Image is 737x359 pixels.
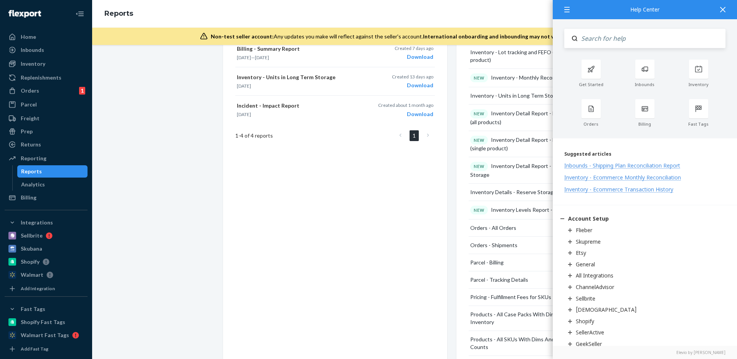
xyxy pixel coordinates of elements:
[5,284,88,293] a: Add Integration
[470,241,517,249] div: Orders - Shipments
[576,340,602,347] div: GeekSeller
[470,224,516,232] div: Orders - All Orders
[98,3,139,25] ol: breadcrumbs
[395,45,433,52] p: Created 7 days ago
[21,219,53,226] div: Integrations
[564,121,618,127] div: Orders
[470,109,586,126] div: Inventory Detail Report - LOT & FEFO (all products)
[235,132,273,140] span: 1 - 4 of 4 reports
[104,9,133,18] a: Reports
[576,226,592,234] div: Flieber
[237,54,367,61] p: —
[5,112,88,125] a: Freight
[395,53,433,61] div: Download
[470,259,504,266] div: Parcel - Billing
[470,92,564,100] div: Inventory - Units in Long Term Storage
[235,96,435,124] button: Incident - Impact Report[DATE]Created about 1 month agoDownload
[21,33,36,41] div: Home
[235,67,435,96] button: Inventory - Units in Long Term Storage[DATE]Created 13 days agoDownload
[470,336,585,351] div: Products - All SKUs With Dims And Alias Counts
[21,245,42,253] div: Skubana
[469,69,594,88] button: NEWInventory - Monthly Reconciliation
[470,73,574,83] div: Inventory - Monthly Reconciliation
[21,60,45,68] div: Inventory
[469,87,594,105] button: Inventory - Units in Long Term Storage
[237,83,251,89] time: [DATE]
[576,329,604,336] div: SellerActive
[5,329,88,341] a: Walmart Fast Tags
[576,283,614,291] div: ChannelAdvisor
[469,201,594,220] button: NEWInventory Levels Report - RS & DTC
[576,261,595,268] div: General
[378,102,433,108] p: Created about 1 month ago
[469,131,594,158] button: NEWInventory Detail Report - LOT & FEFO (single product)
[21,115,40,122] div: Freight
[211,33,274,40] span: Non-test seller account:
[469,219,594,237] button: Orders - All Orders
[21,101,37,108] div: Parcel
[237,73,367,81] p: Inventory - Units in Long Term Storage
[5,243,88,255] a: Skubana
[474,137,484,143] p: NEW
[5,229,88,242] a: Sellbrite
[21,285,55,292] div: Add Integration
[378,110,433,118] div: Download
[576,249,586,256] div: Etsy
[564,82,618,87] div: Get Started
[469,44,594,69] button: Inventory - Lot tracking and FEFO (single product)
[469,331,594,356] button: Products - All SKUs With Dims And Alias Counts
[470,276,528,284] div: Parcel - Tracking Details
[423,33,622,40] span: International onboarding and inbounding may not work during impersonation.
[17,178,88,191] a: Analytics
[576,306,637,313] div: [DEMOGRAPHIC_DATA]
[21,194,36,201] div: Billing
[474,207,484,213] p: NEW
[392,81,433,89] div: Download
[5,125,88,138] a: Prep
[21,46,44,54] div: Inbounds
[72,6,88,22] button: Close Navigation
[237,111,251,117] time: [DATE]
[21,271,43,279] div: Walmart
[564,7,725,12] div: Help Center
[5,216,88,229] button: Integrations
[564,151,611,157] span: Suggested articles
[469,306,594,331] button: Products - All Case Packs With Dims And Inventory
[5,191,88,204] a: Billing
[21,168,42,175] div: Reports
[410,130,419,141] a: Page 1 is your current page
[577,29,725,48] input: Search
[17,165,88,178] a: Reports
[470,188,557,196] div: Inventory Details - Reserve Storage
[5,316,88,328] a: Shopify Fast Tags
[469,184,594,201] button: Inventory Details - Reserve Storage
[5,85,88,97] a: Orders1
[21,128,33,135] div: Prep
[576,295,595,302] div: Sellbrite
[21,232,43,239] div: Sellbrite
[568,215,609,222] div: Account Setup
[21,141,41,148] div: Returns
[469,157,594,184] button: NEWInventory Detail Report - Reserve Storage
[474,111,484,117] p: NEW
[21,181,45,188] div: Analytics
[469,105,594,131] button: NEWInventory Detail Report - LOT & FEFO (all products)
[5,344,88,354] a: Add Fast Tag
[5,303,88,315] button: Fast Tags
[21,305,45,313] div: Fast Tags
[21,74,61,81] div: Replenishments
[474,75,484,81] p: NEW
[21,318,65,326] div: Shopify Fast Tags
[21,258,40,266] div: Shopify
[576,238,601,245] div: Skupreme
[470,206,577,215] div: Inventory Levels Report - RS & DTC
[255,55,269,60] time: [DATE]
[470,136,586,153] div: Inventory Detail Report - LOT & FEFO (single product)
[618,82,672,87] div: Inbounds
[564,350,725,355] a: Elevio by [PERSON_NAME]
[5,98,88,111] a: Parcel
[5,31,88,43] a: Home
[237,45,367,53] p: Billing - Summary Report
[564,186,673,193] div: Inventory - Ecommerce Transaction History
[21,87,39,95] div: Orders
